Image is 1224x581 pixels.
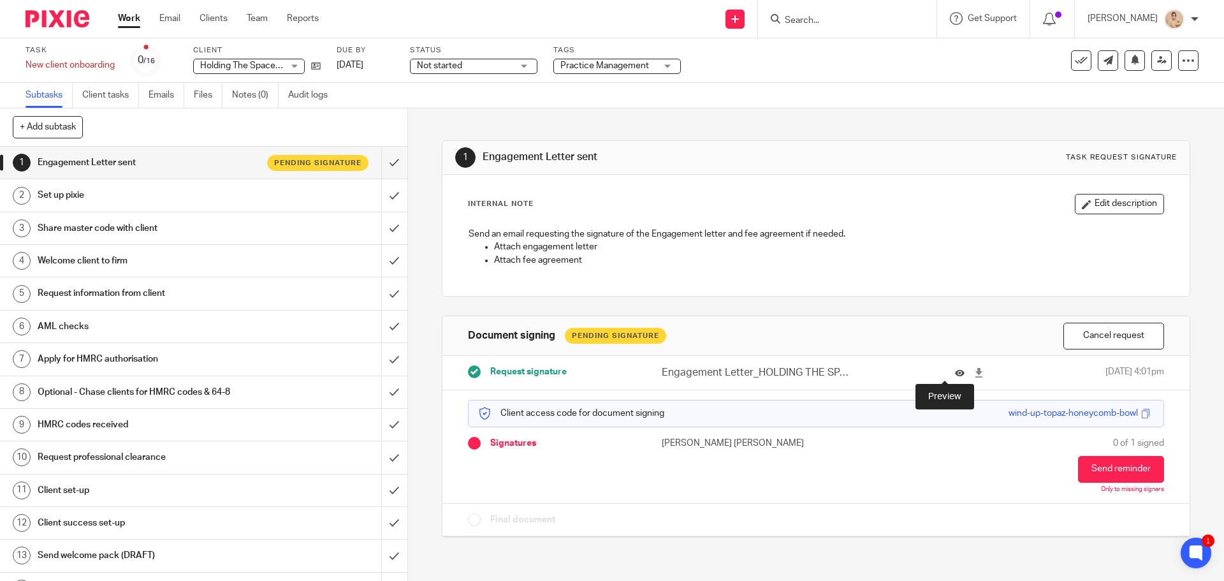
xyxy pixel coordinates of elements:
p: Engagement Letter_HOLDING THE SPACE LTD..docx.pdf [662,365,854,380]
a: Notes (0) [232,83,279,108]
button: Cancel request [1063,323,1164,350]
div: Pending Signature [565,328,666,344]
div: wind-up-topaz-honeycomb-bowl [1009,407,1138,420]
a: Reports [287,12,319,25]
div: 13 [13,547,31,564]
label: Task [25,45,115,55]
div: 6 [13,318,31,335]
a: Audit logs [288,83,337,108]
div: 10 [13,448,31,466]
span: Practice Management [560,61,649,70]
div: Task request signature [1066,152,1177,163]
div: 1 [1202,534,1214,547]
span: 0 of 1 signed [1113,437,1164,450]
p: Client access code for document signing [478,407,664,420]
img: Pixie [25,10,89,27]
h1: HMRC codes received [38,415,258,434]
span: Pending signature [274,158,361,168]
span: Not started [417,61,462,70]
a: Emails [149,83,184,108]
a: Email [159,12,180,25]
span: [DATE] [337,61,363,70]
div: 9 [13,416,31,434]
div: 5 [13,285,31,303]
div: 0 [138,53,155,68]
p: Attach engagement letter [494,240,1163,253]
div: 1 [13,154,31,172]
div: 1 [455,147,476,168]
label: Due by [337,45,394,55]
a: Clients [200,12,228,25]
div: 3 [13,219,31,237]
h1: AML checks [38,317,258,336]
p: [PERSON_NAME] [PERSON_NAME] [662,437,816,450]
h1: Welcome client to firm [38,251,258,270]
h1: Set up pixie [38,186,258,205]
p: Send an email requesting the signature of the Engagement letter and fee agreement if needed. [469,228,1163,240]
h1: Engagement Letter sent [483,151,843,164]
h1: Optional - Chase clients for HMRC codes & 64-8 [38,383,258,402]
label: Status [410,45,537,55]
input: Search [783,15,898,27]
div: New client onboarding [25,59,115,71]
h1: Send welcome pack (DRAFT) [38,546,258,565]
h1: Request professional clearance [38,448,258,467]
a: Team [247,12,268,25]
p: Only to missing signers [1101,486,1164,494]
label: Client [193,45,321,55]
a: Work [118,12,140,25]
a: Client tasks [82,83,139,108]
button: Send reminder [1078,456,1164,483]
h1: Client success set-up [38,513,258,533]
h1: Document signing [468,329,555,342]
label: Tags [553,45,681,55]
button: Edit description [1075,194,1164,214]
h1: Apply for HMRC authorisation [38,349,258,369]
h1: Share master code with client [38,219,258,238]
div: 2 [13,187,31,205]
span: [DATE] 4:01pm [1105,365,1164,380]
div: 12 [13,514,31,532]
p: Attach fee agreement [494,254,1163,267]
span: Holding The Space Ltd. [200,61,293,70]
span: Final document [490,513,555,526]
h1: Request information from client [38,284,258,303]
div: 8 [13,383,31,401]
img: DSC06218%20-%20Copy.JPG [1164,9,1184,29]
small: /16 [143,57,155,64]
span: Request signature [490,365,567,378]
div: 4 [13,252,31,270]
div: 7 [13,350,31,368]
p: [PERSON_NAME] [1088,12,1158,25]
div: 11 [13,482,31,499]
button: + Add subtask [13,116,83,138]
p: Internal Note [468,199,534,209]
h1: Client set-up [38,481,258,500]
a: Subtasks [25,83,73,108]
h1: Engagement Letter sent [38,153,258,172]
a: Files [194,83,222,108]
span: Get Support [968,14,1017,23]
span: Signatures [490,437,536,450]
